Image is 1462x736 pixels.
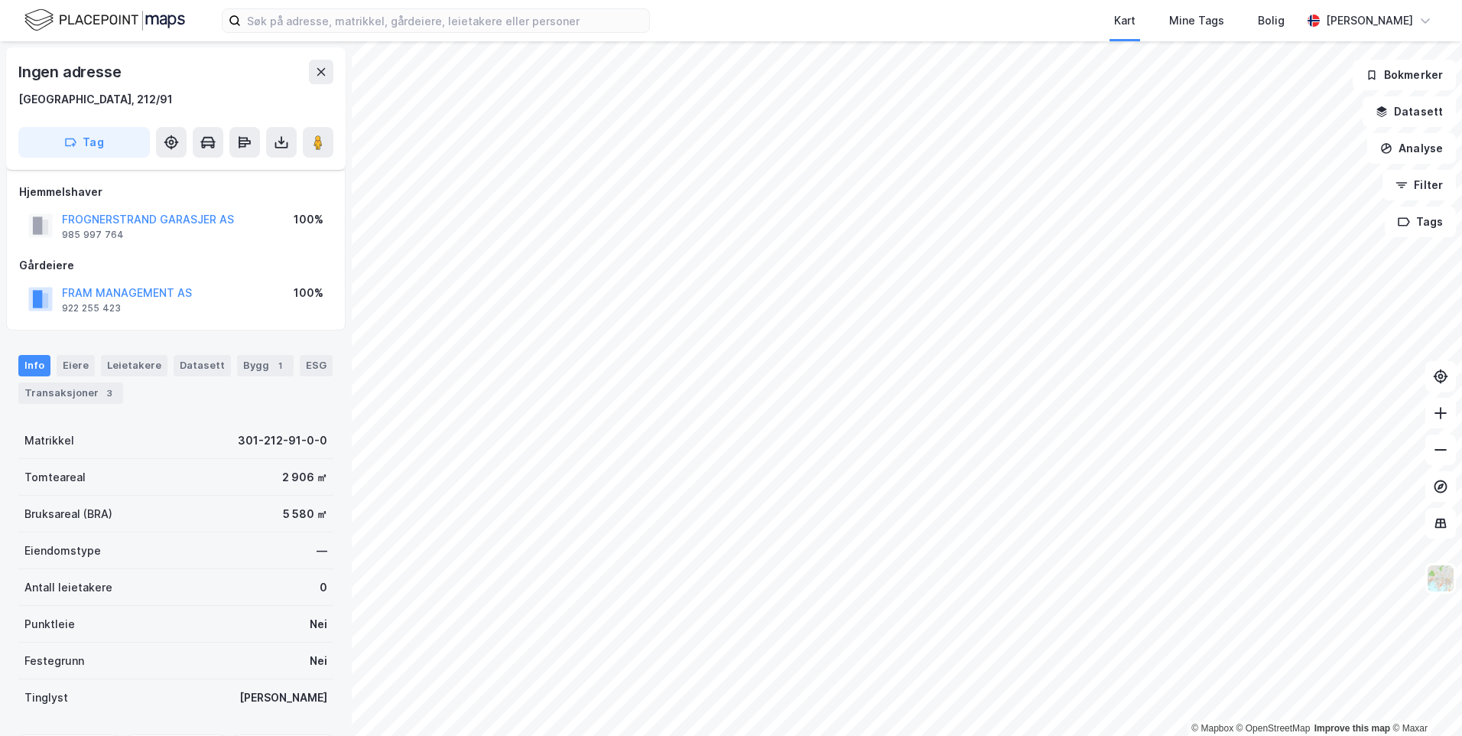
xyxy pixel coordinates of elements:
iframe: Chat Widget [1386,663,1462,736]
button: Bokmerker [1353,60,1456,90]
div: 301-212-91-0-0 [238,432,327,450]
div: Bruksareal (BRA) [24,505,112,523]
div: Tomteareal [24,468,86,487]
div: Mine Tags [1169,11,1224,30]
div: [PERSON_NAME] [239,689,327,707]
button: Tag [18,127,150,158]
button: Datasett [1363,96,1456,127]
div: Info [18,355,50,376]
div: Festegrunn [24,652,84,670]
div: Matrikkel [24,432,74,450]
div: 0 [320,578,327,597]
img: Z [1426,564,1455,593]
div: Kontrollprogram for chat [1386,663,1462,736]
button: Analyse [1367,133,1456,164]
div: 985 997 764 [62,229,124,241]
div: Gårdeiere [19,256,333,275]
img: logo.f888ab2527a4732fd821a326f86c7f29.svg [24,7,185,34]
input: Søk på adresse, matrikkel, gårdeiere, leietakere eller personer [241,9,649,32]
div: 922 255 423 [62,302,121,314]
a: Improve this map [1314,723,1390,734]
a: Mapbox [1191,723,1233,734]
div: 1 [272,358,288,373]
div: Eiere [57,355,95,376]
div: — [317,542,327,560]
button: Filter [1382,170,1456,200]
div: Kart [1114,11,1135,30]
div: [PERSON_NAME] [1326,11,1413,30]
div: 3 [102,386,117,401]
div: Ingen adresse [18,60,124,84]
div: Nei [310,615,327,633]
div: Bygg [237,355,294,376]
div: ESG [300,355,333,376]
div: Leietakere [101,355,167,376]
div: 5 580 ㎡ [283,505,327,523]
div: Punktleie [24,615,75,633]
a: OpenStreetMap [1236,723,1311,734]
div: Bolig [1258,11,1285,30]
div: 2 906 ㎡ [282,468,327,487]
div: [GEOGRAPHIC_DATA], 212/91 [18,90,173,109]
div: Datasett [174,355,231,376]
div: Eiendomstype [24,542,101,560]
div: 100% [294,284,323,302]
div: 100% [294,210,323,229]
div: Antall leietakere [24,578,112,597]
div: Transaksjoner [18,383,123,404]
div: Hjemmelshaver [19,183,333,201]
button: Tags [1385,207,1456,237]
div: Nei [310,652,327,670]
div: Tinglyst [24,689,68,707]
